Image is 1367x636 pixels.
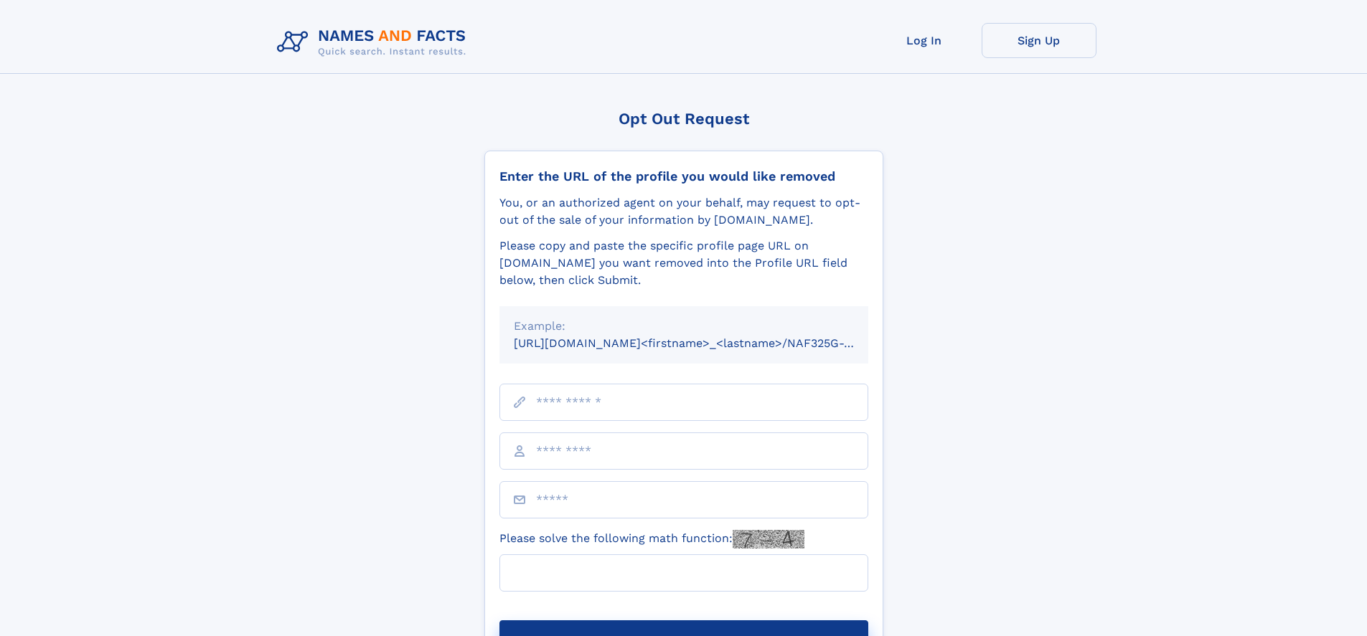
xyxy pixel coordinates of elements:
[514,336,896,350] small: [URL][DOMAIN_NAME]<firstname>_<lastname>/NAF325G-xxxxxxxx
[867,23,982,58] a: Log In
[499,530,804,549] label: Please solve the following math function:
[271,23,478,62] img: Logo Names and Facts
[982,23,1096,58] a: Sign Up
[499,194,868,229] div: You, or an authorized agent on your behalf, may request to opt-out of the sale of your informatio...
[499,169,868,184] div: Enter the URL of the profile you would like removed
[484,110,883,128] div: Opt Out Request
[514,318,854,335] div: Example:
[499,237,868,289] div: Please copy and paste the specific profile page URL on [DOMAIN_NAME] you want removed into the Pr...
